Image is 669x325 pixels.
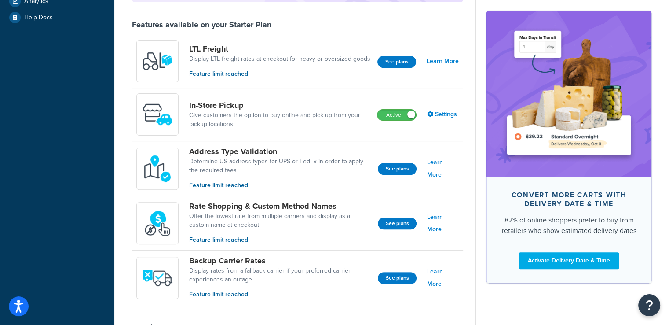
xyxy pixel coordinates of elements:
[189,69,370,79] p: Feature limit reached
[378,272,417,284] button: See plans
[427,211,459,236] a: Learn More
[189,212,371,229] a: Offer the lowest rate from multiple carriers and display as a custom name at checkout
[142,153,173,184] img: kIG8fy0lQAAAABJRU5ErkJggg==
[638,294,660,316] button: Open Resource Center
[377,110,416,120] label: Active
[377,56,416,68] button: See plans
[189,55,370,63] a: Display LTL freight rates at checkout for heavy or oversized goods
[142,46,173,77] img: y79ZsPf0fXUFUhFXDzUgf+ktZg5F2+ohG75+v3d2s1D9TjoU8PiyCIluIjV41seZevKCRuEjTPPOKHJsQcmKCXGdfprl3L4q7...
[519,252,619,269] a: Activate Delivery Date & Time
[501,214,637,236] div: 82% of online shoppers prefer to buy from retailers who show estimated delivery dates
[142,99,173,130] img: wfgcfpwTIucLEAAAAASUVORK5CYII=
[189,111,370,129] a: Give customers the option to buy online and pick up from your pickup locations
[378,218,417,229] button: See plans
[142,208,173,239] img: icon-duo-feat-rate-shopping-ecdd8bed.png
[24,14,53,22] span: Help Docs
[189,201,371,211] a: Rate Shopping & Custom Method Names
[142,262,173,293] img: icon-duo-feat-backup-carrier-4420b188.png
[427,266,459,290] a: Learn More
[189,44,370,54] a: LTL Freight
[189,181,371,190] p: Feature limit reached
[189,235,371,245] p: Feature limit reached
[189,256,371,266] a: Backup Carrier Rates
[189,147,371,156] a: Address Type Validation
[427,108,459,121] a: Settings
[427,55,459,67] a: Learn More
[378,163,417,175] button: See plans
[132,20,271,30] div: Features available on your Starter Plan
[189,100,370,110] a: In-Store Pickup
[427,156,459,181] a: Learn More
[189,290,371,299] p: Feature limit reached
[7,10,108,26] a: Help Docs
[500,24,638,163] img: feature-image-ddt-36eae7f7280da8017bfb280eaccd9c446f90b1fe08728e4019434db127062ab4.png
[501,190,637,208] div: Convert more carts with delivery date & time
[189,266,371,284] a: Display rates from a fallback carrier if your preferred carrier experiences an outage
[189,157,371,175] a: Determine US address types for UPS or FedEx in order to apply the required fees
